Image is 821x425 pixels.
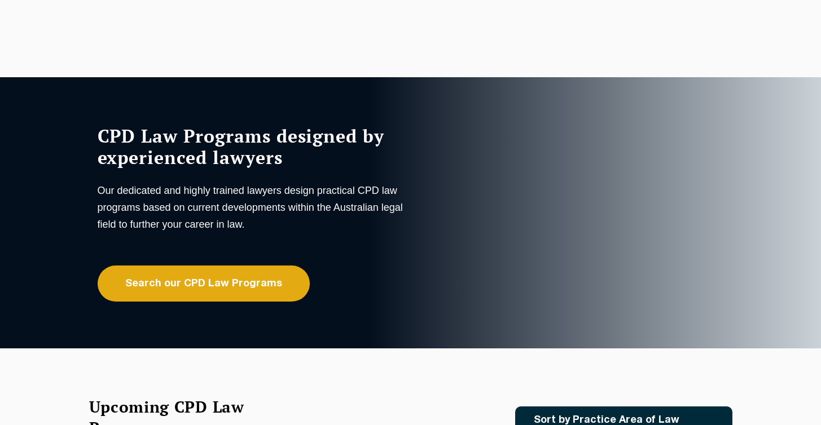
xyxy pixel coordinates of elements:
a: Search our CPD Law Programs [98,265,310,302]
h1: CPD Law Programs designed by experienced lawyers [98,125,408,168]
img: Icon [697,415,710,425]
p: Our dedicated and highly trained lawyers design practical CPD law programs based on current devel... [98,182,408,233]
